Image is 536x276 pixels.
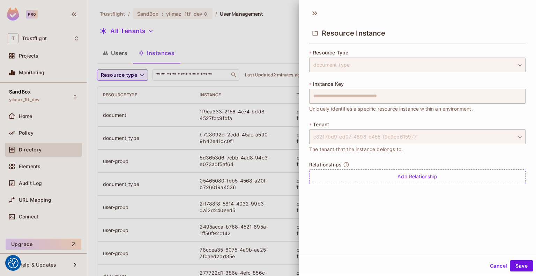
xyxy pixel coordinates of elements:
[309,146,403,153] span: The tenant that the instance belongs to.
[309,129,526,144] div: c8217bd9-ed07-4898-b455-f9c9eb615977
[309,169,526,184] div: Add Relationship
[510,260,533,271] button: Save
[313,122,329,127] span: Tenant
[309,105,473,113] span: Uniquely identifies a specific resource instance within an environment.
[313,50,348,55] span: Resource Type
[309,162,342,167] span: Relationships
[309,58,526,72] div: document_type
[322,29,386,37] span: Resource Instance
[487,260,510,271] button: Cancel
[8,258,18,268] button: Consent Preferences
[8,258,18,268] img: Revisit consent button
[313,81,344,87] span: Instance Key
